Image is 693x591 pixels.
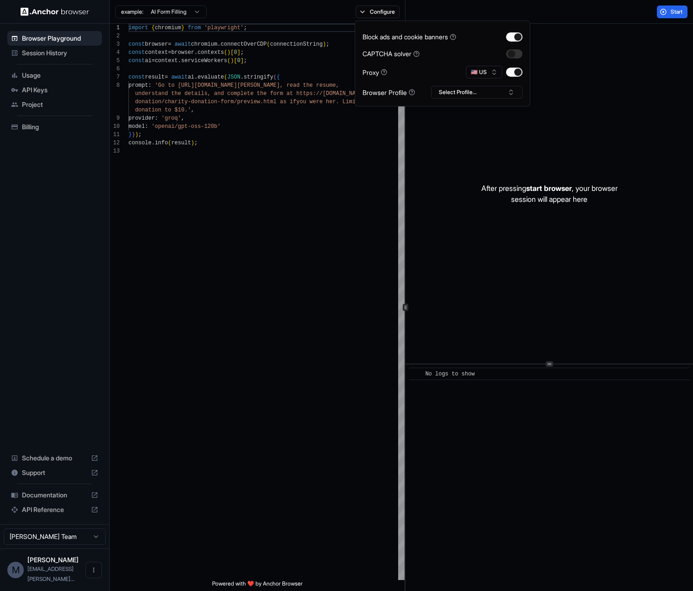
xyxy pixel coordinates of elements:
img: Anchor Logo [21,7,89,16]
span: . [240,74,244,80]
span: connectOverCDP [221,41,267,47]
div: 2 [110,32,120,40]
span: const [128,74,145,80]
span: 'openai/gpt-oss-120b' [151,123,220,130]
span: from [188,25,201,31]
button: Start [657,5,688,18]
div: Browser Profile [362,88,415,97]
span: info [155,140,168,146]
span: context [155,58,178,64]
span: } [128,132,132,138]
span: start browser [526,184,572,193]
span: await [175,41,191,47]
span: chromium [155,25,181,31]
span: console [128,140,151,146]
span: const [128,41,145,47]
div: 5 [110,57,120,65]
span: ( [273,74,277,80]
div: 4 [110,48,120,57]
span: serviceWorkers [181,58,227,64]
span: ( [224,49,227,56]
span: : [148,82,151,89]
span: Browser Playground [22,34,98,43]
span: [ [230,49,234,56]
div: 9 [110,114,120,122]
span: No logs to show [425,371,474,377]
span: ) [230,58,234,64]
span: ; [326,41,329,47]
div: 6 [110,65,120,73]
span: 0 [237,58,240,64]
div: Schedule a demo [7,451,102,465]
span: ; [194,140,197,146]
span: 'groq' [161,115,181,121]
span: ttps://[DOMAIN_NAME][URL] [299,90,382,97]
span: ] [240,58,244,64]
div: 10 [110,122,120,131]
span: const [128,58,145,64]
span: Documentation [22,491,87,500]
div: 1 [110,24,120,32]
span: michael@tinyfish.io [27,565,75,582]
span: prompt [128,82,148,89]
div: 8 [110,81,120,90]
span: result [145,74,165,80]
span: chromium [191,41,218,47]
span: API Reference [22,505,87,514]
span: ; [240,49,244,56]
span: . [194,49,197,56]
span: ) [135,132,138,138]
span: ai [145,58,151,64]
span: ) [323,41,326,47]
button: Open menu [85,562,102,578]
span: context [145,49,168,56]
div: API Keys [7,83,102,97]
span: , [181,115,184,121]
span: ) [191,140,194,146]
div: Project [7,97,102,112]
div: Block ads and cookie banners [362,32,456,42]
span: ; [244,58,247,64]
span: Schedule a demo [22,454,87,463]
div: CAPTCHA solver [362,49,420,58]
span: donation to $10.' [135,107,191,113]
span: Billing [22,122,98,132]
span: donation/charity-donation-form/preview.html as if [135,99,296,105]
div: Browser Playground [7,31,102,46]
span: browser [171,49,194,56]
span: browser [145,41,168,47]
span: Michael Luo [27,556,79,564]
span: const [128,49,145,56]
span: . [194,74,197,80]
span: ) [132,132,135,138]
p: After pressing , your browser session will appear here [481,183,618,205]
span: Session History [22,48,98,58]
span: = [151,58,155,64]
span: 'Go to [URL][DOMAIN_NAME][PERSON_NAME], re [155,82,293,89]
span: model [128,123,145,130]
div: M [7,562,24,578]
div: Usage [7,68,102,83]
span: ( [267,41,270,47]
span: = [165,74,168,80]
span: API Keys [22,85,98,95]
span: example: [121,8,144,16]
div: Billing [7,120,102,134]
div: 12 [110,139,120,147]
div: 7 [110,73,120,81]
span: . [217,41,220,47]
span: = [168,49,171,56]
span: : [145,123,148,130]
span: Start [671,8,683,16]
span: ] [237,49,240,56]
div: API Reference [7,502,102,517]
span: ( [227,58,230,64]
span: 'playwright' [204,25,244,31]
span: understand the details, and complete the form at h [135,90,299,97]
span: Powered with ❤️ by Anchor Browser [212,580,303,591]
button: 🇺🇸 US [466,66,502,79]
span: { [151,25,155,31]
span: 0 [234,49,237,56]
span: JSON [227,74,240,80]
span: contexts [197,49,224,56]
